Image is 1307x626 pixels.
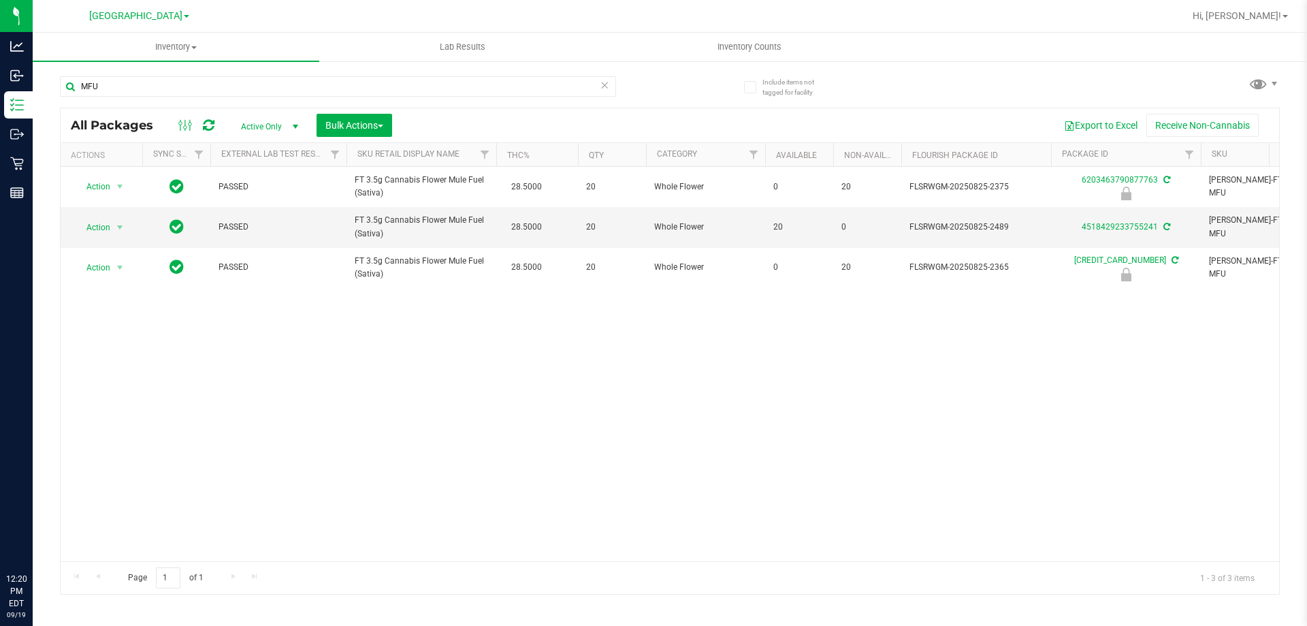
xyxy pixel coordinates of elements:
input: Search Package ID, Item Name, SKU, Lot or Part Number... [60,76,616,97]
span: PASSED [219,181,338,193]
a: External Lab Test Result [221,149,328,159]
div: Actions [71,151,137,160]
span: 20 [841,181,893,193]
a: Filter [1178,143,1201,166]
a: Available [776,151,817,160]
a: Lab Results [319,33,606,61]
a: Filter [743,143,765,166]
div: Newly Received [1049,268,1203,281]
span: In Sync [170,217,184,236]
p: 09/19 [6,610,27,620]
a: SKU [1212,149,1227,159]
span: select [112,218,129,237]
span: Action [74,258,111,277]
span: select [112,177,129,196]
span: FT 3.5g Cannabis Flower Mule Fuel (Sativa) [355,174,488,200]
inline-svg: Retail [10,157,24,170]
inline-svg: Outbound [10,127,24,141]
span: 20 [841,261,893,274]
span: Inventory Counts [699,41,800,53]
span: FLSRWGM-20250825-2489 [909,221,1043,234]
a: Qty [589,151,604,160]
a: Non-Available [844,151,905,160]
a: Filter [188,143,210,166]
iframe: Resource center [14,517,54,558]
span: 28.5000 [504,217,549,237]
span: Sync from Compliance System [1169,255,1178,265]
span: 20 [586,181,638,193]
span: Bulk Actions [325,120,383,131]
span: Action [74,218,111,237]
span: Whole Flower [654,221,757,234]
button: Receive Non-Cannabis [1146,114,1259,137]
a: THC% [507,151,530,160]
span: PASSED [219,221,338,234]
span: 28.5000 [504,257,549,277]
span: FLSRWGM-20250825-2365 [909,261,1043,274]
a: Sku Retail Display Name [357,149,459,159]
span: 0 [841,221,893,234]
span: Sync from Compliance System [1161,222,1170,232]
a: Inventory [33,33,319,61]
span: Lab Results [421,41,504,53]
a: Sync Status [153,149,206,159]
button: Bulk Actions [317,114,392,137]
span: 1 - 3 of 3 items [1189,567,1265,588]
span: 0 [773,181,825,193]
span: Whole Flower [654,181,757,193]
span: 28.5000 [504,177,549,197]
span: All Packages [71,118,167,133]
p: 12:20 PM EDT [6,573,27,610]
span: Hi, [PERSON_NAME]! [1193,10,1281,21]
span: select [112,258,129,277]
span: 20 [586,221,638,234]
span: Page of 1 [116,567,214,589]
a: Inventory Counts [606,33,892,61]
span: Inventory [33,41,319,53]
inline-svg: Analytics [10,40,24,53]
span: In Sync [170,257,184,277]
span: In Sync [170,177,184,196]
span: Whole Flower [654,261,757,274]
span: 20 [586,261,638,274]
a: [CREDIT_CARD_NUMBER] [1074,255,1166,265]
span: PASSED [219,261,338,274]
a: 4518429233755241 [1082,222,1158,232]
a: Flourish Package ID [912,151,998,160]
span: Sync from Compliance System [1161,175,1170,185]
span: 20 [773,221,825,234]
span: Clear [600,76,609,94]
input: 1 [156,567,180,589]
span: FT 3.5g Cannabis Flower Mule Fuel (Sativa) [355,255,488,281]
span: FT 3.5g Cannabis Flower Mule Fuel (Sativa) [355,214,488,240]
span: Action [74,177,111,196]
span: [GEOGRAPHIC_DATA] [89,10,182,22]
inline-svg: Inbound [10,69,24,82]
inline-svg: Reports [10,186,24,200]
div: Newly Received [1049,187,1203,200]
span: FLSRWGM-20250825-2375 [909,181,1043,193]
button: Export to Excel [1055,114,1146,137]
span: Include items not tagged for facility [762,77,830,97]
span: 0 [773,261,825,274]
a: Filter [324,143,346,166]
a: 6203463790877763 [1082,175,1158,185]
a: Category [657,149,697,159]
inline-svg: Inventory [10,98,24,112]
a: Filter [474,143,496,166]
a: Package ID [1062,149,1108,159]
